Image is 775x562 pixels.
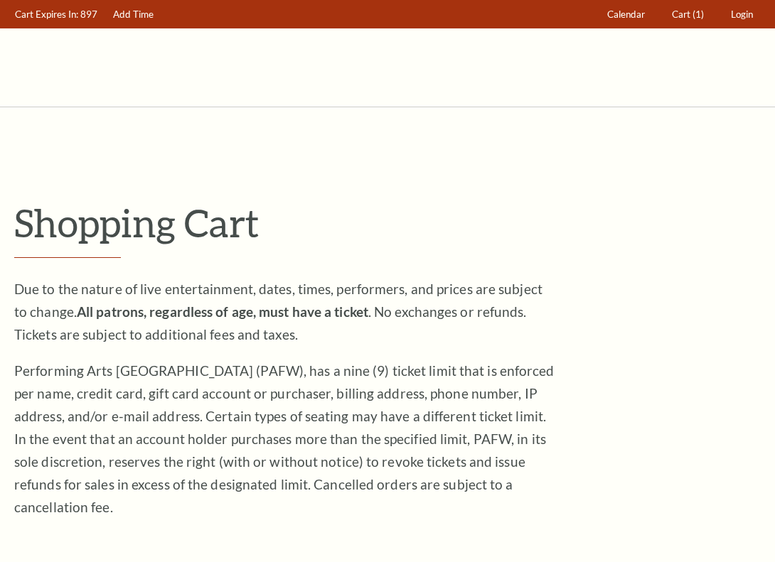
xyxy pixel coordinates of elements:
p: Shopping Cart [14,200,761,246]
span: Cart Expires In: [15,9,78,20]
span: 897 [80,9,97,20]
a: Login [725,1,760,28]
span: (1) [693,9,704,20]
p: Performing Arts [GEOGRAPHIC_DATA] (PAFW), has a nine (9) ticket limit that is enforced per name, ... [14,360,555,519]
span: Login [731,9,753,20]
span: Calendar [607,9,645,20]
a: Add Time [107,1,161,28]
strong: All patrons, regardless of age, must have a ticket [77,303,368,320]
span: Cart [672,9,690,20]
a: Cart (1) [666,1,711,28]
a: Calendar [601,1,652,28]
span: Due to the nature of live entertainment, dates, times, performers, and prices are subject to chan... [14,281,542,342]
